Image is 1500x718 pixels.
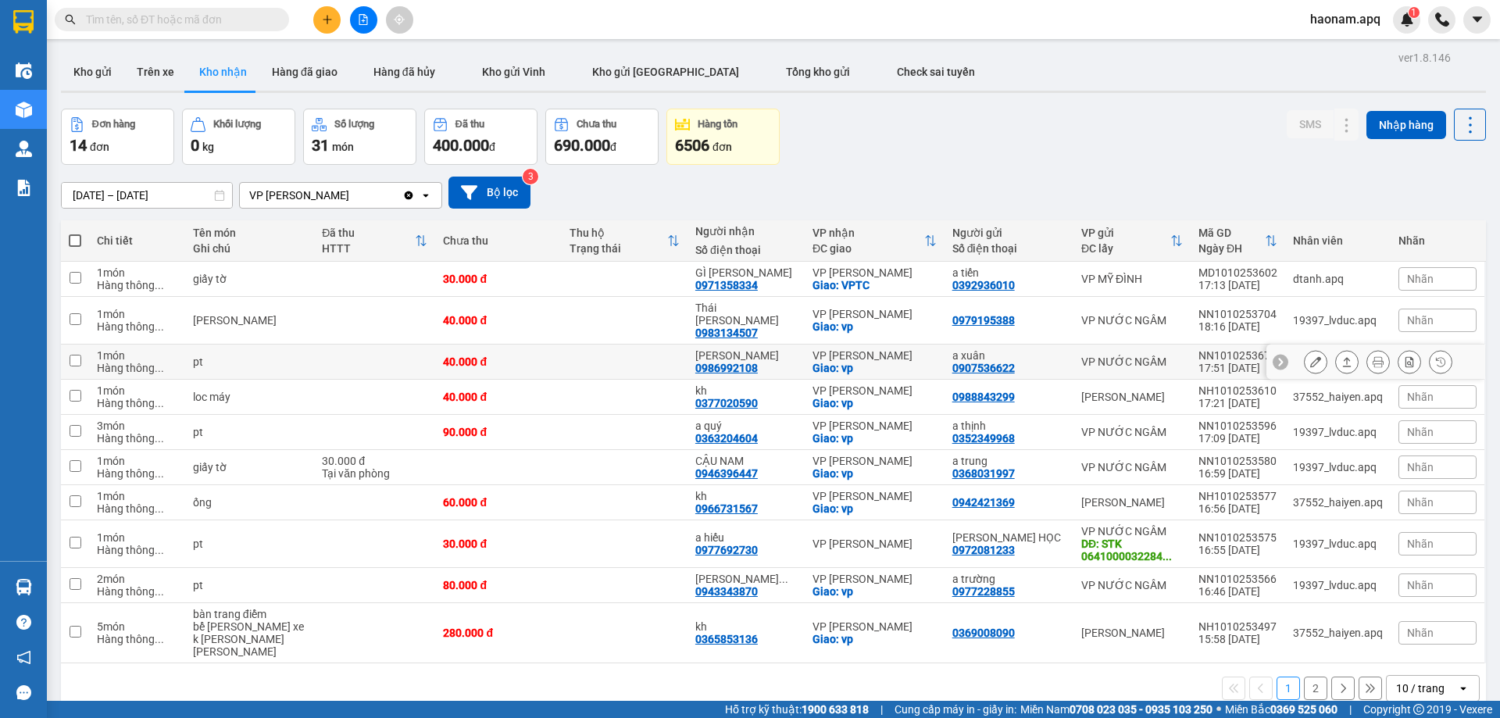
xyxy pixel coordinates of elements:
div: Thái Đặng gara [695,302,797,327]
img: phone-icon [1435,13,1449,27]
span: Tổng kho gửi [786,66,850,78]
svg: open [1457,682,1470,695]
div: 3 món [97,420,177,432]
div: NN1010253596 [1198,420,1277,432]
div: Người nhận [695,225,797,238]
img: logo-vxr [13,10,34,34]
strong: 1900 633 818 [802,703,869,716]
div: NN1010253671 [1198,349,1277,362]
span: ... [155,279,164,291]
div: Hàng thông thường [97,585,177,598]
div: 0946396447 [695,467,758,480]
div: 37552_haiyen.apq [1293,627,1383,639]
div: Đã thu [455,119,484,130]
span: Hỗ trợ kỹ thuật: [725,701,869,718]
span: kg [202,141,214,153]
button: Đơn hàng14đơn [61,109,174,165]
div: 30.000 đ [322,455,427,467]
div: GÌ HÀ [695,266,797,279]
div: a tiến [952,266,1066,279]
span: aim [394,14,405,25]
span: ... [155,502,164,515]
div: 19397_lvduc.apq [1293,314,1383,327]
span: Nhãn [1407,426,1434,438]
div: VP NƯỚC NGẦM [1081,355,1183,368]
span: Miền Bắc [1225,701,1337,718]
img: solution-icon [16,180,32,196]
button: Chưa thu690.000đ [545,109,659,165]
span: Cung cấp máy in - giấy in: [895,701,1016,718]
div: 1 món [97,349,177,362]
span: question-circle [16,615,31,630]
div: VP [PERSON_NAME] [812,455,937,467]
div: ống [193,496,306,509]
div: 5 món [97,620,177,633]
div: 80.000 đ [443,579,553,591]
div: HTTT [322,242,415,255]
div: Nhân viên [1293,234,1383,247]
span: message [16,685,31,700]
button: Số lượng31món [303,109,416,165]
div: Giao: vp [812,633,937,645]
div: 0907536622 [952,362,1015,374]
div: Giao: vp [812,397,937,409]
div: 40.000 đ [443,391,553,403]
div: dtanh.apq [1293,273,1383,285]
div: [PERSON_NAME] [1081,627,1183,639]
div: Hàng thông thường [97,362,177,374]
div: pt [193,538,306,550]
div: VP NƯỚC NGẦM [1081,579,1183,591]
img: warehouse-icon [16,141,32,157]
div: Hàng thông thường [97,544,177,556]
div: a hiếu [695,531,797,544]
button: Kho gửi [61,53,124,91]
div: VP nhận [812,227,924,239]
div: 16:59 [DATE] [1198,467,1277,480]
span: Nhãn [1407,314,1434,327]
div: a trường [952,573,1066,585]
div: Giao: vp [812,432,937,445]
div: 0979195388 [952,314,1015,327]
th: Toggle SortBy [1191,220,1285,262]
span: copyright [1413,704,1424,715]
div: 30.000 đ [443,273,553,285]
img: warehouse-icon [16,102,32,118]
span: ... [155,362,164,374]
div: VP [PERSON_NAME] [812,538,937,550]
div: 0972081233 [952,544,1015,556]
div: 0966731567 [695,502,758,515]
div: NN1010253580 [1198,455,1277,467]
img: icon-new-feature [1400,13,1414,27]
div: 0352349968 [952,432,1015,445]
div: ANH HỌC [952,531,1066,544]
div: 0977692730 [695,544,758,556]
div: pt [193,579,306,591]
th: Toggle SortBy [805,220,945,262]
div: 30.000 đ [443,538,553,550]
div: 37552_haiyen.apq [1293,496,1383,509]
span: ... [155,432,164,445]
div: MD1010253602 [1198,266,1277,279]
div: VP [PERSON_NAME] [812,420,937,432]
span: Kho gửi [GEOGRAPHIC_DATA] [592,66,739,78]
div: pt [193,355,306,368]
div: Hàng thông thường [97,502,177,515]
div: 0971358334 [695,279,758,291]
div: NN1010253704 [1198,308,1277,320]
div: 0983134507 [695,327,758,339]
div: 16:55 [DATE] [1198,544,1277,556]
div: Tại văn phòng [322,467,427,480]
button: plus [313,6,341,34]
span: 0 [191,136,199,155]
span: | [1349,701,1352,718]
span: ⚪️ [1216,706,1221,713]
div: Giao: vp [812,585,937,598]
div: 0365853136 [695,633,758,645]
button: caret-down [1463,6,1491,34]
div: NH1010253497 [1198,620,1277,633]
div: VP [PERSON_NAME] [812,620,937,633]
span: Nhãn [1407,461,1434,473]
div: Người gửi [952,227,1066,239]
span: ... [155,320,164,333]
div: Giao: vp [812,467,937,480]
